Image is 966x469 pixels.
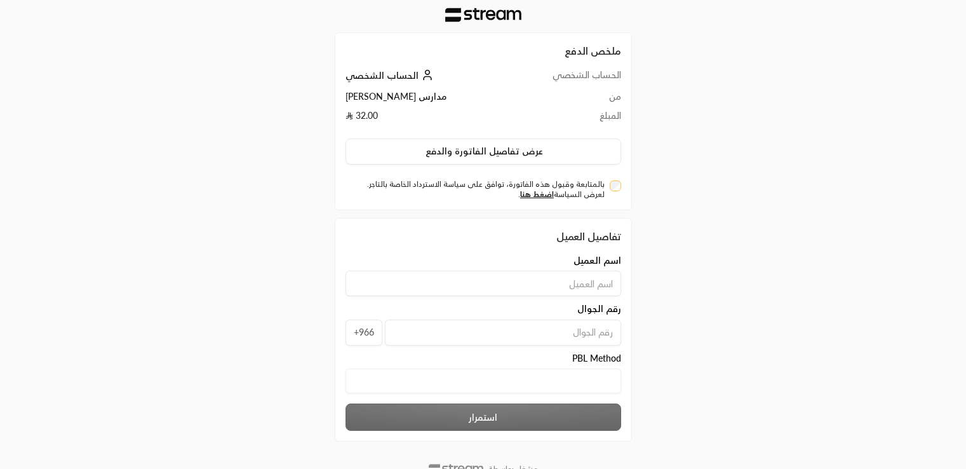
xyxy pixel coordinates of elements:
span: رقم الجوال [577,302,621,315]
input: رقم الجوال [385,320,621,346]
a: اضغط هنا [520,189,554,199]
div: تفاصيل العميل [345,229,621,244]
span: +966 [345,320,382,346]
td: من [509,90,621,109]
label: بالمتابعة وقبول هذه الفاتورة، توافق على سياسة الاسترداد الخاصة بالتاجر. لعرض السياسة . [351,179,605,200]
img: Company Logo [445,8,521,22]
button: عرض تفاصيل الفاتورة والدفع [345,139,621,165]
span: اسم العميل [574,254,621,267]
td: مدارس [PERSON_NAME] [345,90,509,109]
input: اسم العميل [345,271,621,296]
td: الحساب الشخصي [509,69,621,90]
td: المبلغ [509,109,621,128]
span: الحساب الشخصي [345,70,419,81]
h2: ملخص الدفع [345,43,621,58]
td: 32.00 [345,109,509,128]
a: الحساب الشخصي [345,70,436,81]
span: PBL Method [572,352,621,365]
